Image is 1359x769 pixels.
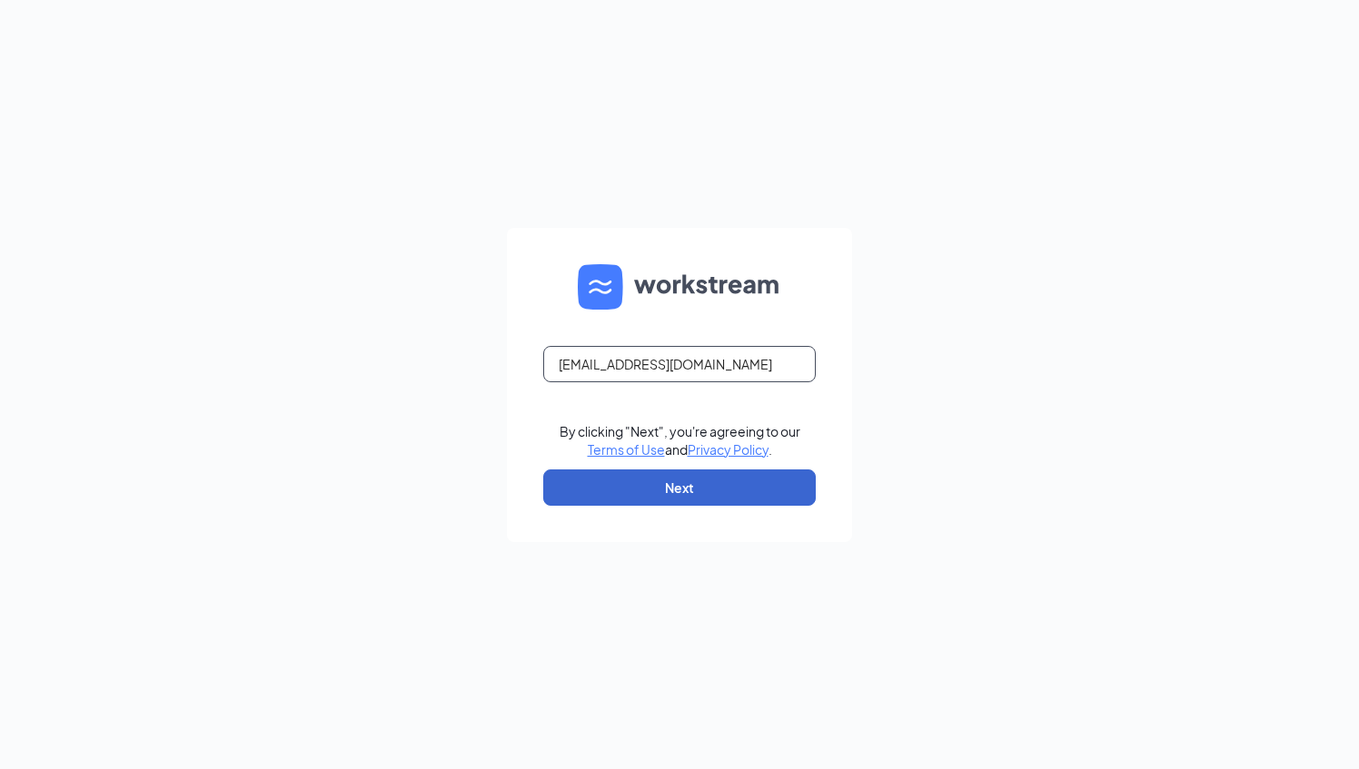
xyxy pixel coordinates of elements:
[543,469,816,506] button: Next
[588,441,665,458] a: Terms of Use
[578,264,781,310] img: WS logo and Workstream text
[688,441,769,458] a: Privacy Policy
[543,346,816,382] input: Email
[560,422,800,458] div: By clicking "Next", you're agreeing to our and .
